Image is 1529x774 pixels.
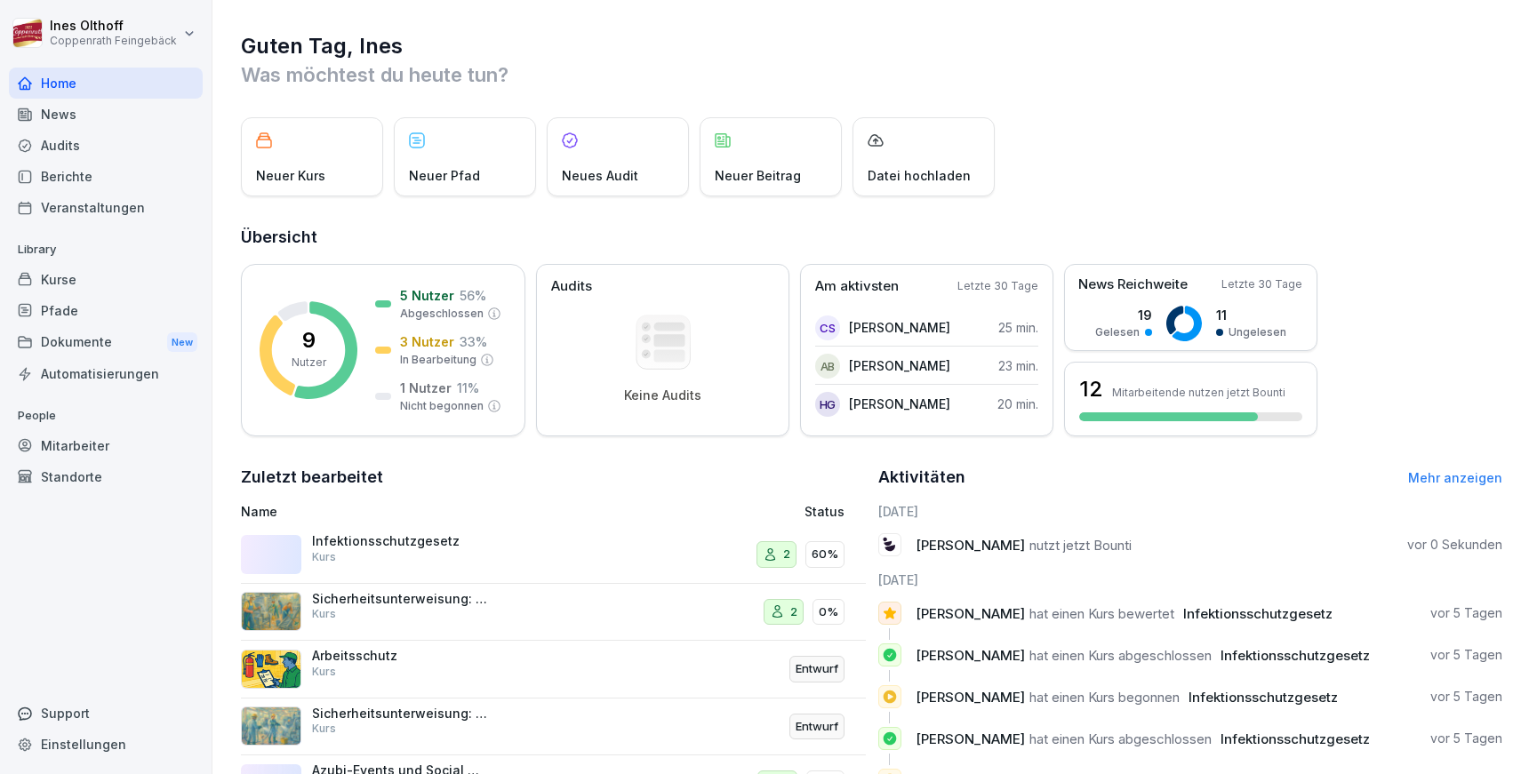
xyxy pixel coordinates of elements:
[312,606,336,622] p: Kurs
[1029,647,1212,664] span: hat einen Kurs abgeschlossen
[1095,306,1152,324] p: 19
[1183,605,1333,622] span: Infektionsschutzgesetz
[241,225,1502,250] h2: Übersicht
[1430,730,1502,747] p: vor 5 Tagen
[1078,275,1188,295] p: News Reichweite
[1029,730,1212,747] span: hat einen Kurs abgeschlossen
[624,387,701,403] p: Keine Audits
[1229,324,1286,340] p: Ungelesen
[1079,374,1103,404] h3: 12
[9,402,203,430] p: People
[796,660,838,678] p: Entwurf
[551,276,592,297] p: Audits
[1189,689,1338,706] span: Infektionsschutzgesetz
[998,318,1038,337] p: 25 min.
[9,430,203,461] a: Mitarbeiter
[50,19,177,34] p: Ines Olthoff
[400,286,454,305] p: 5 Nutzer
[400,398,484,414] p: Nicht begonnen
[815,276,899,297] p: Am aktivsten
[9,461,203,492] div: Standorte
[312,533,490,549] p: Infektionsschutzgesetz
[9,99,203,130] a: News
[9,326,203,359] div: Dokumente
[241,60,1502,89] p: Was möchtest du heute tun?
[849,395,950,413] p: [PERSON_NAME]
[457,379,479,397] p: 11 %
[241,641,866,698] a: ArbeitsschutzKursEntwurf
[9,130,203,161] a: Audits
[9,192,203,223] a: Veranstaltungen
[1408,470,1502,485] a: Mehr anzeigen
[241,526,866,584] a: InfektionsschutzgesetzKurs260%
[241,592,301,631] img: w7c92xtcvemocysi8pnrvkym.png
[715,166,801,185] p: Neuer Beitrag
[9,698,203,729] div: Support
[312,648,490,664] p: Arbeitsschutz
[815,315,840,340] div: CS
[1029,689,1180,706] span: hat einen Kurs begonnen
[1221,730,1370,747] span: Infektionsschutzgesetz
[400,352,476,368] p: In Bearbeitung
[9,235,203,264] p: Library
[9,264,203,295] a: Kurse
[815,354,840,379] div: AB
[868,166,971,185] p: Datei hochladen
[241,650,301,689] img: bgsrfyvhdm6180ponve2jajk.png
[1216,306,1286,324] p: 11
[849,356,950,375] p: [PERSON_NAME]
[9,68,203,99] div: Home
[9,729,203,760] a: Einstellungen
[849,318,950,337] p: [PERSON_NAME]
[1430,688,1502,706] p: vor 5 Tagen
[1221,647,1370,664] span: Infektionsschutzgesetz
[1112,386,1285,399] p: Mitarbeitende nutzen jetzt Bounti
[796,718,838,736] p: Entwurf
[312,591,490,607] p: Sicherheitsunterweisung: Nass-/Feuchtreinigung von Anlagen und Maschinen
[916,689,1025,706] span: [PERSON_NAME]
[50,35,177,47] p: Coppenrath Feingebäck
[9,295,203,326] a: Pfade
[916,537,1025,554] span: [PERSON_NAME]
[812,546,838,563] p: 60%
[241,465,866,490] h2: Zuletzt bearbeitet
[9,161,203,192] a: Berichte
[312,721,336,737] p: Kurs
[562,166,638,185] p: Neues Audit
[409,166,480,185] p: Neuer Pfad
[292,355,326,371] p: Nutzer
[1221,276,1302,292] p: Letzte 30 Tage
[1407,536,1502,554] p: vor 0 Sekunden
[460,286,486,305] p: 56 %
[241,706,301,746] img: rsx5ahfczta7x76z42euq8eu.png
[997,395,1038,413] p: 20 min.
[167,332,197,353] div: New
[1095,324,1140,340] p: Gelesen
[241,698,866,756] a: Sicherheitsunterweisung: Nass-/Feuchtreinigung von Anlagen und MaschinenKursEntwurf
[400,379,452,397] p: 1 Nutzer
[916,605,1025,622] span: [PERSON_NAME]
[400,306,484,322] p: Abgeschlossen
[9,358,203,389] a: Automatisierungen
[805,502,845,521] p: Status
[312,664,336,680] p: Kurs
[312,706,490,722] p: Sicherheitsunterweisung: Nass-/Feuchtreinigung von Anlagen und Maschinen
[241,584,866,642] a: Sicherheitsunterweisung: Nass-/Feuchtreinigung von Anlagen und MaschinenKurs20%
[878,571,1503,589] h6: [DATE]
[241,502,628,521] p: Name
[460,332,487,351] p: 33 %
[998,356,1038,375] p: 23 min.
[916,647,1025,664] span: [PERSON_NAME]
[312,549,336,565] p: Kurs
[819,603,838,621] p: 0%
[256,166,325,185] p: Neuer Kurs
